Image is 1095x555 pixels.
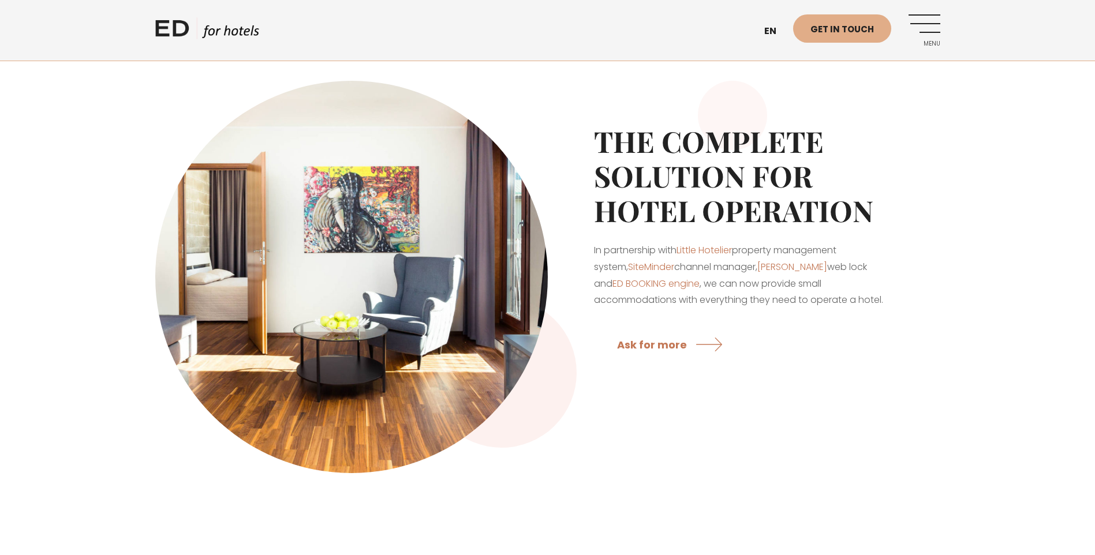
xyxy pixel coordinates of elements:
[612,277,700,290] a: ED BOOKING engine
[757,260,827,273] a: [PERSON_NAME]
[155,17,259,46] a: ED HOTELS
[594,124,894,228] h2: The complete solution for hotel operation
[594,242,894,309] p: In partnership with property management system, channel manager, web lock and , we can now provid...
[758,17,793,46] a: en
[909,40,940,47] span: Menu
[628,260,674,273] a: SiteMinder
[909,14,940,46] a: Menu
[617,329,727,359] a: Ask for more
[793,14,891,43] a: Get in touch
[155,81,548,473] img: Täislahendus hotellidele | Hotellide opereerimine | ED for hotels
[677,243,732,257] a: Little Hotelier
